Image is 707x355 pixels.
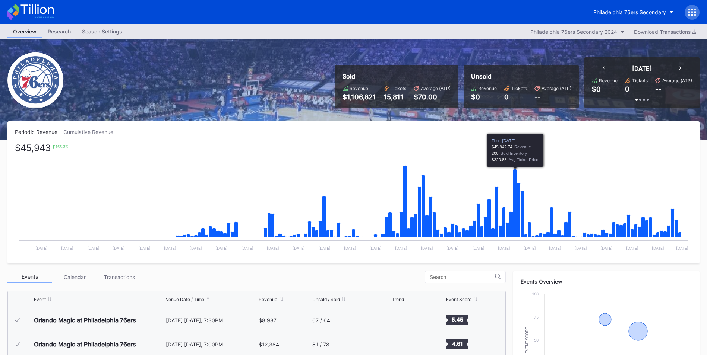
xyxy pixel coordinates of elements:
svg: Chart title [392,311,414,329]
div: -- [655,85,661,93]
div: Average (ATP) [542,86,571,91]
text: [DATE] [87,246,100,250]
div: Event [34,297,46,302]
div: Tickets [391,86,406,91]
text: [DATE] [35,246,48,250]
div: 67 / 64 [312,317,330,323]
text: 5.45 [451,316,463,323]
div: Sold [343,73,451,80]
div: Philadelphia 76ers Secondary [593,9,666,15]
text: [DATE] [164,246,176,250]
div: 0 [625,85,629,93]
text: [DATE] [344,246,356,250]
text: [DATE] [549,246,561,250]
div: $0 [592,85,601,93]
svg: Chart title [392,335,414,354]
input: Search [430,274,495,280]
div: $45,943 [15,144,51,151]
text: [DATE] [626,246,638,250]
div: 166.3 % [56,144,68,149]
div: Revenue [350,86,368,91]
text: 75 [534,315,539,319]
button: Download Transactions [630,27,700,37]
text: [DATE] [575,246,587,250]
div: Philadelphia 76ers Secondary 2024 [530,29,617,35]
div: Periodic Revenue [15,129,63,135]
a: Season Settings [76,26,128,38]
text: [DATE] [138,246,151,250]
div: Average (ATP) [662,78,692,83]
text: [DATE] [472,246,485,250]
div: Average (ATP) [421,86,451,91]
text: [DATE] [61,246,73,250]
text: [DATE] [113,246,125,250]
div: -- [534,93,571,101]
img: Philadelphia_76ers.png [7,52,63,108]
text: [DATE] [267,246,279,250]
text: Event Score [525,327,529,354]
text: [DATE] [293,246,305,250]
div: 81 / 78 [312,341,329,348]
text: [DATE] [241,246,253,250]
div: Venue Date / Time [166,297,204,302]
div: Season Settings [76,26,128,37]
text: 4.61 [452,340,463,347]
div: Trend [392,297,404,302]
text: [DATE] [498,246,510,250]
button: Philadelphia 76ers Secondary [588,5,679,19]
text: [DATE] [600,246,613,250]
div: Tickets [632,78,648,83]
div: $12,384 [259,341,279,348]
text: [DATE] [421,246,433,250]
text: [DATE] [369,246,382,250]
a: Overview [7,26,42,38]
a: Research [42,26,76,38]
button: Philadelphia 76ers Secondary 2024 [527,27,628,37]
div: Revenue [259,297,277,302]
div: [DATE] [DATE], 7:30PM [166,317,257,323]
div: Revenue [478,86,497,91]
div: [DATE] [632,65,652,72]
div: Unsold [471,73,571,80]
div: $0 [471,93,497,101]
text: 100 [532,292,539,296]
text: [DATE] [446,246,459,250]
div: Orlando Magic at Philadelphia 76ers [34,340,136,348]
div: Unsold / Sold [312,297,340,302]
div: Revenue [599,78,618,83]
div: 0 [504,93,527,101]
text: 50 [534,338,539,342]
div: 15,811 [384,93,406,101]
text: [DATE] [215,246,228,250]
text: [DATE] [524,246,536,250]
div: Orlando Magic at Philadelphia 76ers [34,316,136,324]
div: Tickets [511,86,527,91]
text: [DATE] [676,246,688,250]
div: Cumulative Revenue [63,129,119,135]
text: [DATE] [652,246,664,250]
div: Download Transactions [634,29,696,35]
div: $8,987 [259,317,277,323]
div: [DATE] [DATE], 7:00PM [166,341,257,348]
div: Events [7,271,52,283]
svg: Chart title [15,144,692,256]
div: Events Overview [521,278,692,285]
div: Calendar [52,271,97,283]
text: [DATE] [190,246,202,250]
text: [DATE] [318,246,331,250]
div: Event Score [446,297,471,302]
div: $1,106,821 [343,93,376,101]
text: [DATE] [395,246,407,250]
div: $70.00 [414,93,451,101]
div: Transactions [97,271,142,283]
div: Research [42,26,76,37]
